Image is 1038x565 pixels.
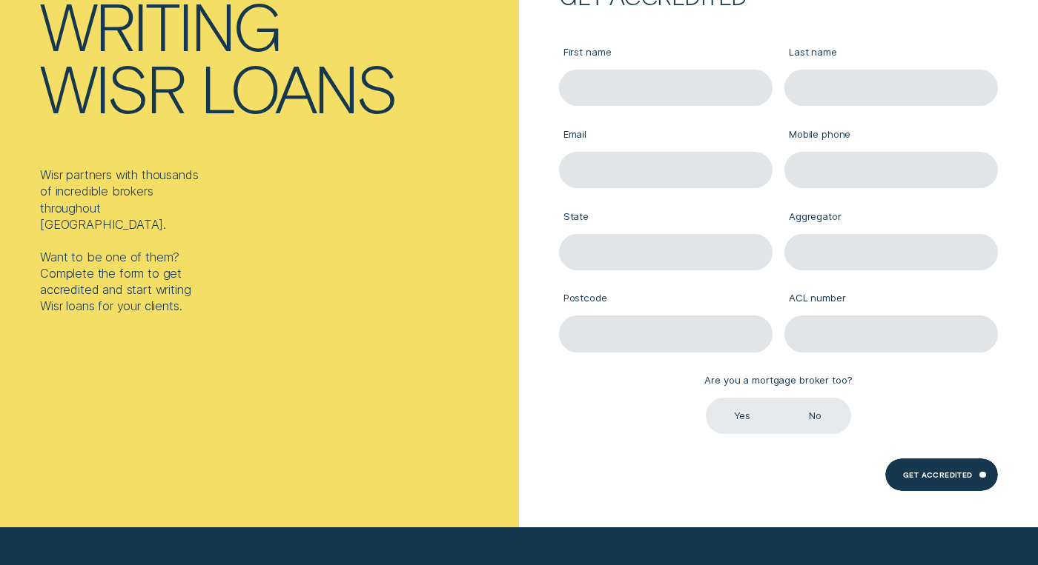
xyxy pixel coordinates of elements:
[559,118,773,152] label: Email
[40,56,185,118] div: Wisr
[559,201,773,234] label: State
[784,201,998,234] label: Aggregator
[200,56,396,118] div: loans
[784,36,998,70] label: Last name
[885,458,998,491] button: Get Accredited
[40,167,210,314] div: Wisr partners with thousands of incredible brokers throughout [GEOGRAPHIC_DATA]. Want to be one o...
[559,282,773,315] label: Postcode
[706,398,778,434] label: Yes
[559,36,773,70] label: First name
[784,282,998,315] label: ACL number
[784,118,998,152] label: Mobile phone
[701,364,857,398] label: Are you a mortgage broker too?
[778,398,851,434] label: No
